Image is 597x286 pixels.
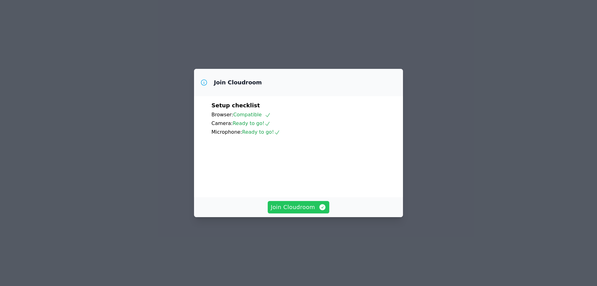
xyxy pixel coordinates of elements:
[211,120,233,126] span: Camera:
[214,79,262,86] h3: Join Cloudroom
[271,203,326,212] span: Join Cloudroom
[211,129,242,135] span: Microphone:
[211,112,233,118] span: Browser:
[233,112,271,118] span: Compatible
[233,120,271,126] span: Ready to go!
[242,129,280,135] span: Ready to go!
[268,201,330,213] button: Join Cloudroom
[211,102,260,109] span: Setup checklist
